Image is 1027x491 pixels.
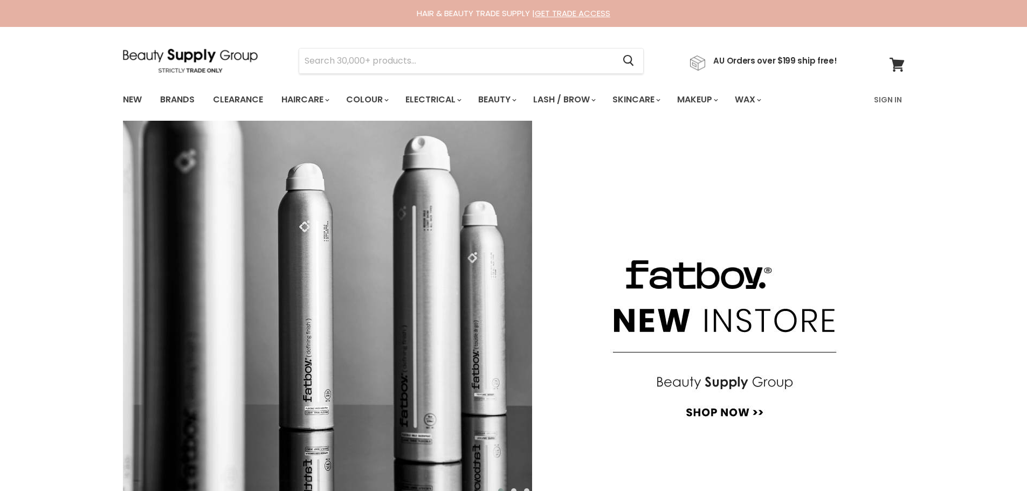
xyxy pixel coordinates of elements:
a: Wax [727,88,768,111]
a: Beauty [470,88,523,111]
a: Clearance [205,88,271,111]
a: GET TRADE ACCESS [535,8,610,19]
nav: Main [109,84,918,115]
ul: Main menu [115,84,819,115]
a: Brands [152,88,203,111]
button: Search [615,49,643,73]
iframe: Gorgias live chat messenger [973,440,1016,480]
a: Haircare [273,88,336,111]
a: New [115,88,150,111]
div: HAIR & BEAUTY TRADE SUPPLY | [109,8,918,19]
a: Lash / Brow [525,88,602,111]
a: Electrical [397,88,468,111]
input: Search [299,49,615,73]
a: Skincare [604,88,667,111]
form: Product [299,48,644,74]
a: Colour [338,88,395,111]
a: Makeup [669,88,725,111]
a: Sign In [867,88,908,111]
